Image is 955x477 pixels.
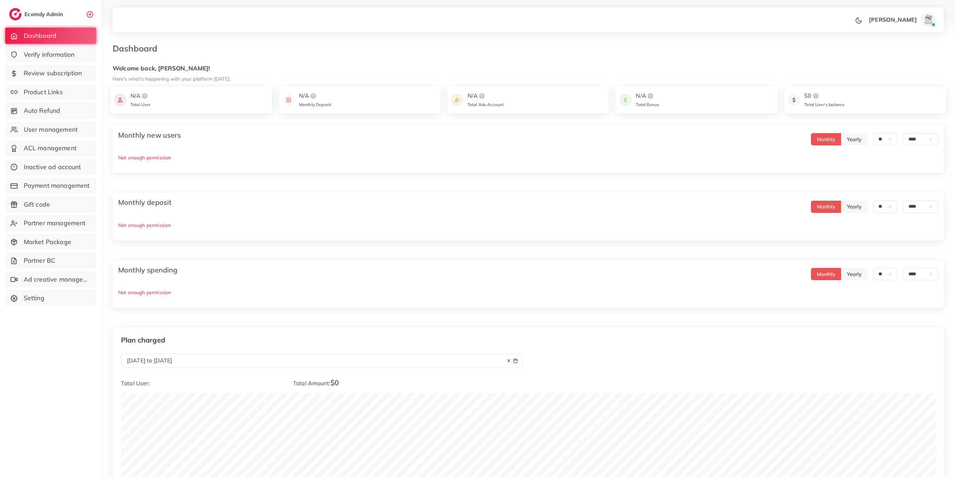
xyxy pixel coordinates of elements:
span: Payment management [24,181,90,190]
a: Market Package [5,234,96,250]
p: Total User: [121,379,282,387]
div: N/A [299,92,331,100]
small: Here's what's happening with your platform [DATE]. [113,76,230,82]
a: [PERSON_NAME]avatar [865,13,938,27]
img: icon payment [619,92,632,108]
span: Total User’s balance [804,102,844,107]
span: [DATE] to [DATE] [127,357,172,364]
span: Gift code [24,200,50,209]
span: $0 [330,378,339,387]
span: Verify information [24,50,75,59]
img: logo [9,8,22,20]
button: Yearly [841,133,868,145]
button: Monthly [811,268,841,280]
a: Partner management [5,215,96,231]
a: ACL management [5,140,96,156]
img: logo [812,92,820,100]
a: Gift code [5,196,96,213]
h3: Dashboard [113,43,163,54]
button: Yearly [841,201,868,213]
span: Inactive ad account [24,163,81,172]
p: Not enough permission [118,288,938,297]
span: Ad creative management [24,275,91,284]
span: Auto Refund [24,106,60,115]
a: Partner BC [5,253,96,269]
h4: Monthly spending [118,266,178,274]
span: Total Ads Account [468,102,504,107]
a: Ad creative management [5,271,96,288]
a: Product Links [5,84,96,100]
img: icon payment [788,92,800,108]
img: icon payment [114,92,126,108]
button: Yearly [841,268,868,280]
p: [PERSON_NAME] [869,15,917,24]
a: Verify information [5,47,96,63]
span: ACL management [24,144,77,153]
span: Partner BC [24,256,56,265]
p: Not enough permission [118,221,938,229]
a: Dashboard [5,28,96,44]
img: logo [309,92,318,100]
span: User management [24,125,78,134]
a: Review subscription [5,65,96,81]
span: Product Links [24,88,63,97]
h5: Welcome back, [PERSON_NAME]! [113,65,944,72]
button: Monthly [811,133,841,145]
p: Total Amount: [293,379,523,387]
a: Setting [5,290,96,306]
img: avatar [921,13,935,27]
h2: Ecomdy Admin [24,11,65,18]
span: Total User [130,102,151,107]
img: icon payment [451,92,463,108]
span: Setting [24,293,44,303]
span: Monthly Deposit [299,102,331,107]
a: User management [5,122,96,138]
a: Auto Refund [5,103,96,119]
img: logo [141,92,149,100]
a: Inactive ad account [5,159,96,175]
a: logoEcomdy Admin [9,8,65,20]
span: Total Bonus [636,102,659,107]
img: logo [646,92,655,100]
img: icon payment [283,92,295,108]
div: N/A [468,92,504,100]
h4: Monthly new users [118,131,181,139]
span: Dashboard [24,31,56,40]
a: Payment management [5,178,96,194]
span: Market Package [24,237,71,247]
img: logo [478,92,486,100]
div: N/A [130,92,151,100]
p: Not enough permission [118,153,938,162]
p: Plan charged [121,336,523,344]
div: N/A [636,92,659,100]
h4: Monthly deposit [118,198,171,207]
button: Monthly [811,201,841,213]
span: Partner management [24,219,86,228]
div: $0 [804,92,844,100]
span: Review subscription [24,69,82,78]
